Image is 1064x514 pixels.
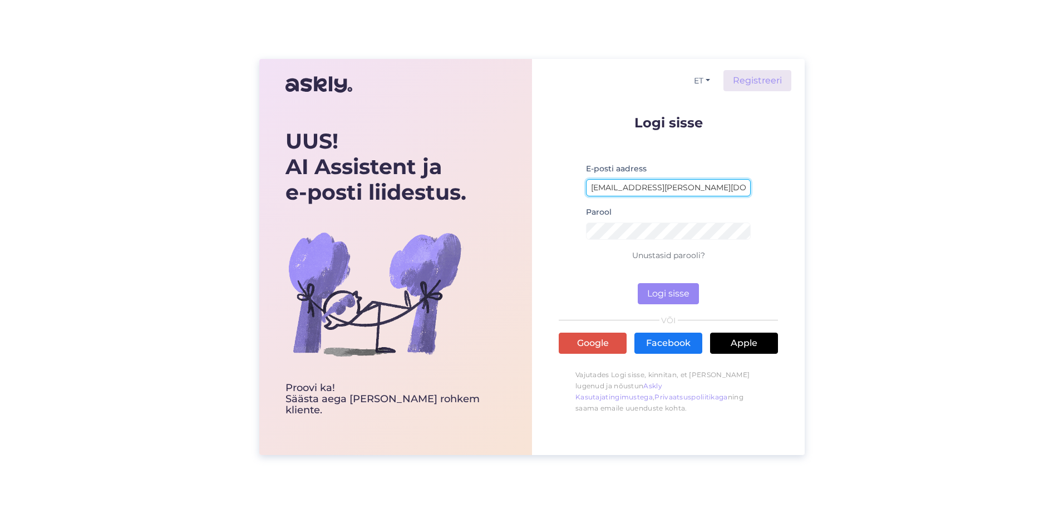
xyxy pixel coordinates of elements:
div: Proovi ka! Säästa aega [PERSON_NAME] rohkem kliente. [285,383,506,416]
img: Askly [285,71,352,98]
label: Parool [586,206,612,218]
a: Facebook [634,333,702,354]
a: Registreeri [723,70,791,91]
a: Unustasid parooli? [632,250,705,260]
button: Logi sisse [638,283,699,304]
p: Vajutades Logi sisse, kinnitan, et [PERSON_NAME] lugenud ja nõustun , ning saama emaile uuenduste... [559,364,778,419]
a: Apple [710,333,778,354]
a: Privaatsuspoliitikaga [654,393,727,401]
label: E-posti aadress [586,163,647,175]
button: ET [689,73,715,89]
div: UUS! AI Assistent ja e-posti liidestus. [285,128,506,205]
a: Google [559,333,627,354]
span: VÕI [659,317,678,324]
p: Logi sisse [559,116,778,130]
img: bg-askly [285,205,464,383]
input: Sisesta e-posti aadress [586,179,751,196]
